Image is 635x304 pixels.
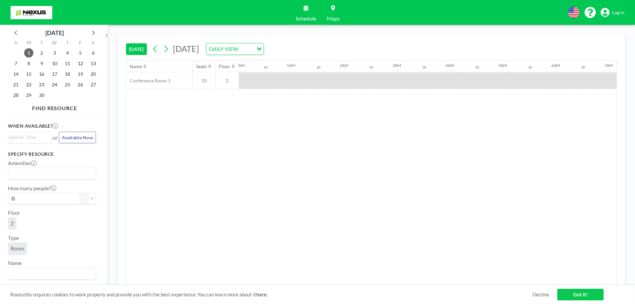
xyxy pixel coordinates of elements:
span: Monday, September 8, 2025 [24,59,33,68]
span: Friday, September 5, 2025 [76,48,85,58]
span: Thursday, September 25, 2025 [63,80,72,89]
label: Name [8,260,21,266]
span: Saturday, September 27, 2025 [89,80,98,89]
h3: Specify resource [8,151,96,157]
label: Type [8,235,19,241]
div: 5AM [498,63,507,68]
span: Room [11,245,24,252]
div: 7AM [604,63,613,68]
span: Wednesday, September 17, 2025 [50,69,59,79]
div: F [74,39,87,48]
a: Log in [601,8,624,17]
label: How many people? [8,185,56,192]
span: Tuesday, September 23, 2025 [37,80,46,89]
div: S [87,39,100,48]
span: Monday, September 15, 2025 [24,69,33,79]
span: 2 [11,220,14,227]
span: Monday, September 22, 2025 [24,80,33,89]
div: Search for option [8,132,51,142]
label: Floor [8,209,20,216]
span: Thursday, September 11, 2025 [63,59,72,68]
div: 30 [528,65,532,69]
span: 10 [193,78,215,84]
div: [DATE] [45,28,64,37]
div: W [48,39,61,48]
label: Amenities [8,160,36,166]
button: - [80,193,88,204]
span: Wednesday, September 24, 2025 [50,80,59,89]
span: Tuesday, September 2, 2025 [37,48,46,58]
span: 2 [216,78,239,84]
span: Maps [327,16,340,21]
div: 30 [475,65,479,69]
h4: FIND RESOURCE [8,102,101,111]
div: 30 [264,65,268,69]
span: Monday, September 1, 2025 [24,48,33,58]
div: 6AM [551,63,560,68]
div: 30 [422,65,426,69]
span: Available Now [62,135,93,140]
span: Tuesday, September 9, 2025 [37,59,46,68]
span: Saturday, September 6, 2025 [89,48,98,58]
span: Sunday, September 21, 2025 [11,80,21,89]
div: 12AM [234,63,245,68]
img: organization-logo [11,6,52,19]
button: + [88,193,96,204]
span: Schedule [296,16,316,21]
button: Available Now [59,132,96,143]
div: T [61,39,74,48]
input: Search for option [9,169,92,178]
span: Sunday, September 28, 2025 [11,91,21,100]
div: M [22,39,35,48]
div: 2AM [340,63,348,68]
div: 30 [317,65,320,69]
span: Friday, September 19, 2025 [76,69,85,79]
div: 30 [369,65,373,69]
span: Saturday, September 13, 2025 [89,59,98,68]
span: Log in [612,10,624,16]
span: [DATE] [173,44,199,54]
span: Tuesday, September 16, 2025 [37,69,46,79]
button: [DATE] [126,43,147,55]
span: Conference Room 1 [126,78,171,84]
div: 4AM [445,63,454,68]
a: Decline [532,291,549,298]
span: Wednesday, September 3, 2025 [50,48,59,58]
div: T [35,39,48,48]
span: Sunday, September 14, 2025 [11,69,21,79]
span: Thursday, September 18, 2025 [63,69,72,79]
input: Search for option [240,45,253,53]
span: or [53,134,58,141]
span: Monday, September 29, 2025 [24,91,33,100]
span: Friday, September 26, 2025 [76,80,85,89]
span: Wednesday, September 10, 2025 [50,59,59,68]
div: 3AM [393,63,401,68]
span: Roomzilla requires cookies to work properly and provide you with the best experience. You can lea... [10,291,532,298]
span: Tuesday, September 30, 2025 [37,91,46,100]
div: 30 [581,65,585,69]
div: Search for option [8,168,96,179]
span: Thursday, September 4, 2025 [63,48,72,58]
span: DAILY VIEW [208,45,239,53]
div: S [10,39,22,48]
span: Sunday, September 7, 2025 [11,59,21,68]
div: Name [130,64,142,69]
div: Search for option [206,43,264,55]
div: Floor [219,64,230,69]
div: 1AM [287,63,295,68]
input: Search for option [9,134,47,141]
input: Search for option [9,269,92,278]
span: Friday, September 12, 2025 [76,59,85,68]
span: Saturday, September 20, 2025 [89,69,98,79]
a: here. [256,291,268,297]
div: Seats [196,64,207,69]
div: Search for option [8,268,96,279]
a: Got it! [557,289,604,300]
